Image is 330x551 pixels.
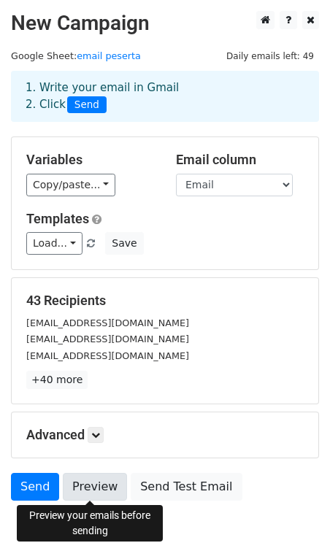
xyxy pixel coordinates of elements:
[26,232,82,255] a: Load...
[26,317,189,328] small: [EMAIL_ADDRESS][DOMAIN_NAME]
[26,427,304,443] h5: Advanced
[26,293,304,309] h5: 43 Recipients
[67,96,107,114] span: Send
[257,481,330,551] iframe: Chat Widget
[26,211,89,226] a: Templates
[26,334,189,344] small: [EMAIL_ADDRESS][DOMAIN_NAME]
[15,80,315,113] div: 1. Write your email in Gmail 2. Click
[63,473,127,501] a: Preview
[176,152,304,168] h5: Email column
[77,50,141,61] a: email peserta
[26,174,115,196] a: Copy/paste...
[26,371,88,389] a: +40 more
[221,48,319,64] span: Daily emails left: 49
[11,11,319,36] h2: New Campaign
[11,50,141,61] small: Google Sheet:
[105,232,143,255] button: Save
[26,350,189,361] small: [EMAIL_ADDRESS][DOMAIN_NAME]
[11,473,59,501] a: Send
[221,50,319,61] a: Daily emails left: 49
[17,505,163,542] div: Preview your emails before sending
[26,152,154,168] h5: Variables
[131,473,242,501] a: Send Test Email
